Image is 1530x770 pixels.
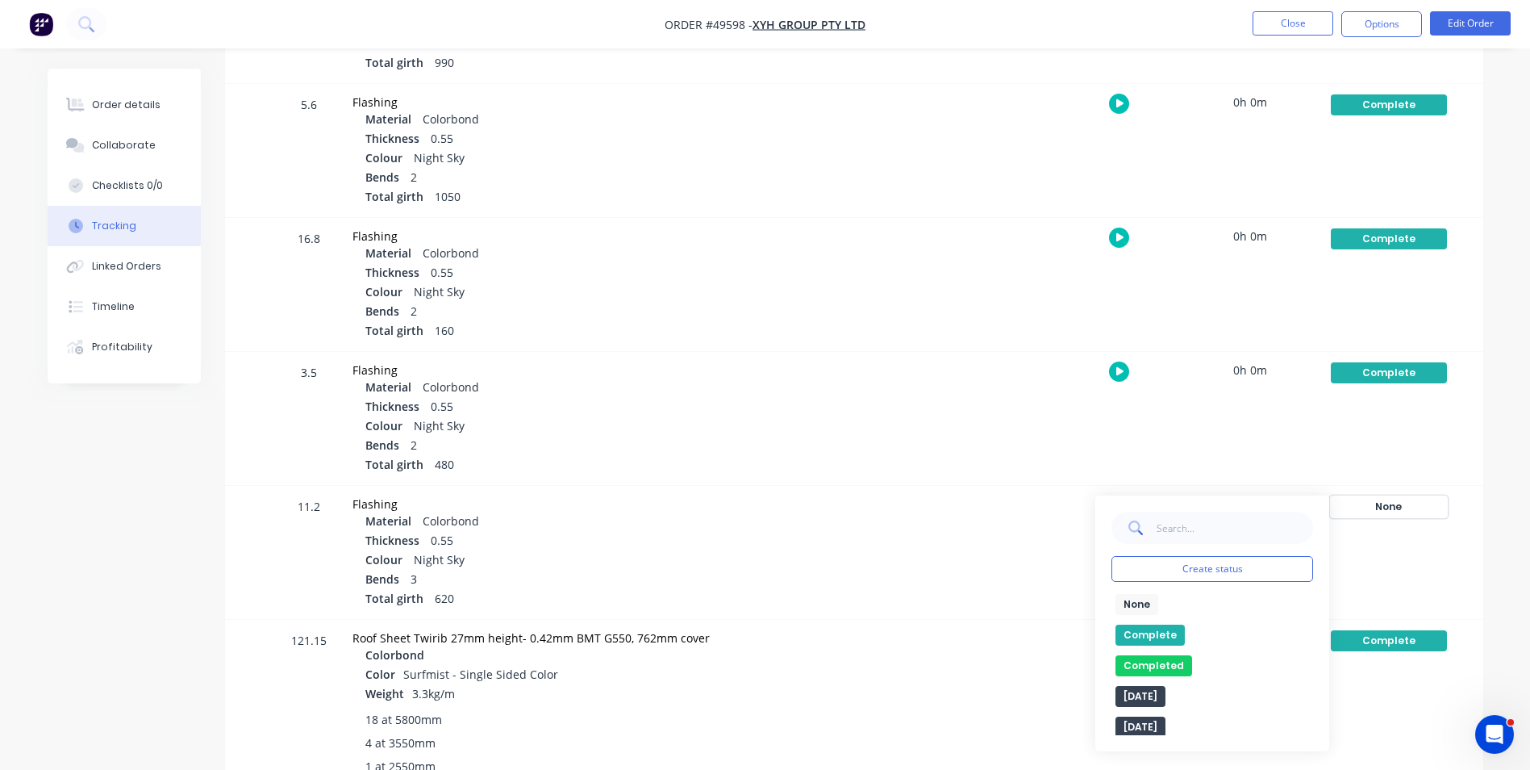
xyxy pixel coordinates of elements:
div: 0h 0m [1190,84,1311,120]
button: Complete [1330,94,1448,116]
span: Colour [365,283,402,300]
div: Complete [1331,630,1447,651]
div: Night Sky [365,283,909,303]
div: 0h 0m [1190,352,1311,388]
span: 4 at 3550mm [365,734,436,751]
button: [DATE] [1115,717,1165,738]
div: 2 [365,303,909,322]
button: Linked Orders [48,246,201,287]
div: 480 [365,456,909,475]
span: 3.3kg/m [412,686,455,701]
span: Colour [365,551,402,568]
span: Color [365,666,395,683]
span: Order #49598 - [665,17,752,32]
button: Complete [1330,630,1448,652]
button: [DATE] [1115,686,1165,707]
input: Search... [1157,512,1314,544]
div: 0.55 [365,398,909,417]
div: Tracking [92,219,136,233]
div: 2 [365,437,909,456]
span: Total girth [365,322,423,339]
div: 0h 0m [1190,486,1311,522]
div: None [1331,496,1447,517]
span: Material [365,111,411,128]
img: Factory [29,12,53,36]
span: Weight [365,685,404,702]
span: Bends [365,571,399,588]
div: 990 [365,54,909,73]
div: Complete [1331,362,1447,383]
div: Checklists 0/0 [92,178,163,193]
div: Colorbond [365,245,909,264]
button: None [1115,594,1158,615]
div: 0h 0m [1190,218,1311,254]
button: Edit Order [1430,11,1511,36]
div: Flashing [352,362,909,379]
div: Profitability [92,340,152,354]
div: 160 [365,322,909,341]
button: Complete [1330,228,1448,250]
div: Order details [92,98,161,112]
div: Night Sky [365,417,909,437]
button: Collaborate [48,125,201,165]
button: Order details [48,85,201,125]
div: Flashing [352,496,909,513]
div: 620 [365,590,909,609]
span: 18 at 5800mm [365,711,442,728]
div: Complete [1331,94,1447,115]
div: Colorbond [365,513,909,532]
span: Thickness [365,264,419,281]
span: Thickness [365,398,419,415]
button: Complete [1330,362,1448,384]
span: Thickness [365,130,419,147]
div: Night Sky [365,149,909,169]
button: Create status [1111,556,1313,582]
span: Colorbond [365,647,424,663]
span: Material [365,513,411,529]
div: Complete [1331,228,1447,249]
div: Colorbond [365,111,909,130]
span: Bends [365,437,399,454]
button: Tracking [48,206,201,246]
div: 16.8 [285,220,333,351]
span: Bends [365,169,399,186]
div: Collaborate [92,138,156,153]
div: 5.6 [285,86,333,217]
div: Flashing [352,228,909,245]
div: 3.5 [285,354,333,485]
div: Flashing [352,94,909,111]
div: 3 [365,571,909,590]
span: Total girth [365,54,423,71]
span: Total girth [365,590,423,607]
button: Complete [1115,625,1185,646]
button: Profitability [48,327,201,367]
div: 1050 [365,188,909,207]
span: Total girth [365,188,423,205]
span: Bends [365,303,399,320]
iframe: Intercom live chat [1475,715,1514,754]
span: Colour [365,417,402,434]
button: None [1330,496,1448,518]
button: Timeline [48,287,201,327]
div: 0.55 [365,130,909,149]
button: Close [1253,11,1333,36]
div: Night Sky [365,551,909,571]
div: Linked Orders [92,259,161,274]
span: Total girth [365,456,423,473]
div: Colorbond [365,379,909,398]
span: Material [365,379,411,395]
div: 0.55 [365,532,909,551]
div: 11.2 [285,488,333,619]
a: XYH Group Pty Ltd [752,17,865,32]
button: Options [1341,11,1422,37]
button: Completed [1115,655,1192,676]
span: Thickness [365,532,419,549]
button: Checklists 0/0 [48,165,201,206]
div: 2 [365,169,909,188]
span: Material [365,245,411,262]
div: Roof Sheet Twirib 27mm height- 0.42mm BMT G550, 762mm cover [352,630,909,647]
span: Colour [365,149,402,166]
div: Timeline [92,299,135,314]
div: 0.55 [365,264,909,283]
